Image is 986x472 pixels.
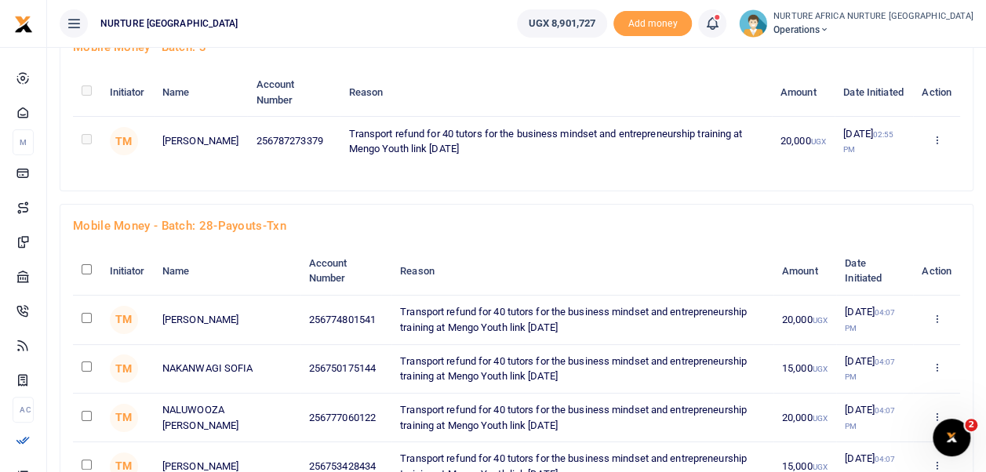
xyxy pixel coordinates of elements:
[812,365,827,373] small: UGX
[773,247,836,296] th: Amount
[154,117,248,165] td: [PERSON_NAME]
[845,406,895,430] small: 04:07 PM
[154,344,300,393] td: NAKANWAGI SOFIA
[300,296,391,344] td: 256774801541
[913,68,960,117] th: Action
[810,137,825,146] small: UGX
[773,10,973,24] small: NURTURE AFRICA NURTURE [GEOGRAPHIC_DATA]
[739,9,767,38] img: profile-user
[613,16,692,28] a: Add money
[154,393,300,441] td: NALUWOOZA [PERSON_NAME]
[517,9,607,38] a: UGX 8,901,727
[835,117,913,165] td: [DATE]
[913,247,960,296] th: Action
[812,463,827,471] small: UGX
[391,344,773,393] td: Transport refund for 40 tutors for the business mindset and entrepreneurship training at Mengo Yo...
[391,247,773,296] th: Reason
[933,419,970,456] iframe: Intercom live chat
[100,68,153,117] th: Initiator
[110,354,138,383] span: TM
[772,68,835,117] th: Amount
[773,23,973,37] span: Operations
[511,9,613,38] li: Wallet ballance
[247,117,340,165] td: 256787273379
[613,11,692,37] li: Toup your wallet
[836,247,913,296] th: Date Initiated
[812,316,827,325] small: UGX
[836,296,913,344] td: [DATE]
[391,393,773,441] td: Transport refund for 40 tutors for the business mindset and entrepreneurship training at Mengo Yo...
[965,419,977,431] span: 2
[300,344,391,393] td: 256750175144
[154,68,248,117] th: Name
[73,217,960,234] h4: Mobile Money - batch: 28-payouts-txn
[739,9,973,38] a: profile-user NURTURE AFRICA NURTURE [GEOGRAPHIC_DATA] Operations
[529,16,595,31] span: UGX 8,901,727
[94,16,245,31] span: NURTURE [GEOGRAPHIC_DATA]
[300,247,391,296] th: Account Number
[772,117,835,165] td: 20,000
[154,247,300,296] th: Name
[13,129,34,155] li: M
[154,296,300,344] td: [PERSON_NAME]
[773,393,836,441] td: 20,000
[110,306,138,334] span: TM
[340,68,771,117] th: Reason
[14,15,33,34] img: logo-small
[110,404,138,432] span: TM
[835,68,913,117] th: Date Initiated
[14,17,33,29] a: logo-small logo-large logo-large
[100,247,153,296] th: Initiator
[300,393,391,441] td: 256777060122
[13,397,34,423] li: Ac
[845,308,895,332] small: 04:07 PM
[836,393,913,441] td: [DATE]
[247,68,340,117] th: Account Number
[773,296,836,344] td: 20,000
[773,344,836,393] td: 15,000
[812,414,827,423] small: UGX
[110,127,138,155] span: TM
[613,11,692,37] span: Add money
[340,117,771,165] td: Transport refund for 40 tutors for the business mindset and entrepreneurship training at Mengo Yo...
[836,344,913,393] td: [DATE]
[391,296,773,344] td: Transport refund for 40 tutors for the business mindset and entrepreneurship training at Mengo Yo...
